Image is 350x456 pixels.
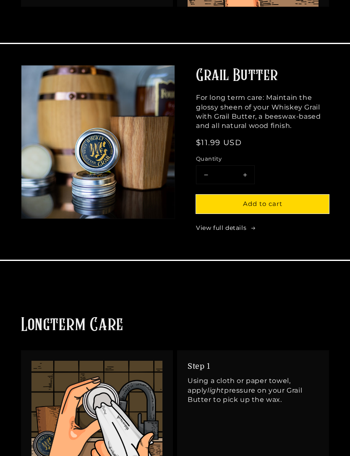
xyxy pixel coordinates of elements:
[188,376,319,404] p: Using a cloth or paper towel, apply pressure on your Grail Butter to pick up the wax.
[188,361,319,372] h3: Step 1
[21,65,175,219] img: A tin of Grail Butter, used for maintaining your Whiskey Grail or Whiskey Tumbler.
[196,155,329,163] label: Quantity
[196,224,329,232] a: View full details
[21,314,123,338] h2: Longterm Care
[196,138,242,147] span: $11.99 USD
[207,386,224,394] em: light
[196,195,329,214] button: Add to cart
[243,200,282,208] span: Add to cart
[196,93,329,131] p: For long term care: Maintain the glossy sheen of your Whiskey Grail with Grail Butter, a beeswax-...
[196,65,329,87] h2: Grail Butter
